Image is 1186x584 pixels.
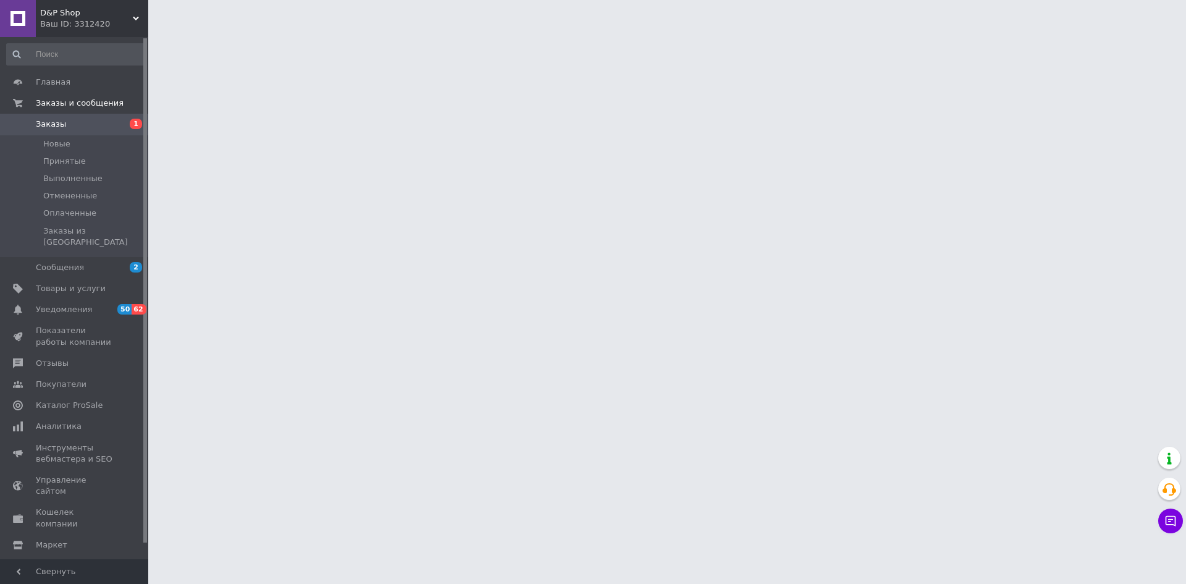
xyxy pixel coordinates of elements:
[36,540,67,551] span: Маркет
[43,208,96,219] span: Оплаченные
[36,98,124,109] span: Заказы и сообщения
[36,262,84,273] span: Сообщения
[40,7,133,19] span: D&P Shop
[36,283,106,294] span: Товары и услуги
[36,304,92,315] span: Уведомления
[130,262,142,273] span: 2
[43,138,70,150] span: Новые
[36,475,114,497] span: Управление сайтом
[43,190,97,201] span: Отмененные
[36,119,66,130] span: Заказы
[117,304,132,315] span: 50
[132,304,146,315] span: 62
[1158,509,1183,533] button: Чат с покупателем
[36,400,103,411] span: Каталог ProSale
[43,173,103,184] span: Выполненные
[36,77,70,88] span: Главная
[36,442,114,465] span: Инструменты вебмастера и SEO
[43,226,145,248] span: Заказы из [GEOGRAPHIC_DATA]
[43,156,86,167] span: Принятые
[36,325,114,347] span: Показатели работы компании
[36,421,82,432] span: Аналитика
[130,119,142,129] span: 1
[36,507,114,529] span: Кошелек компании
[6,43,146,66] input: Поиск
[36,358,69,369] span: Отзывы
[40,19,148,30] div: Ваш ID: 3312420
[36,379,86,390] span: Покупатели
